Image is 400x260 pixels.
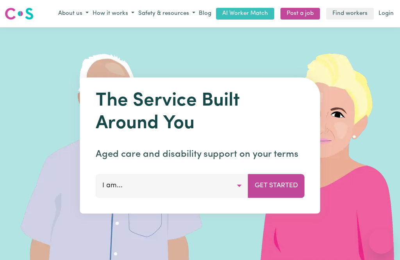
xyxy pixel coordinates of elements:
button: I am... [96,174,248,197]
button: Safety & resources [136,7,197,20]
button: About us [56,7,91,20]
a: Careseekers logo [5,5,34,23]
a: AI Worker Match [216,8,274,20]
button: How it works [91,7,136,20]
img: Careseekers logo [5,7,34,21]
p: Aged care and disability support on your terms [96,147,305,161]
a: Blog [197,8,213,20]
button: Get Started [248,174,305,197]
a: Login [377,8,395,20]
h1: The Service Built Around You [96,90,305,135]
iframe: Button to launch messaging window [369,229,394,254]
a: Post a job [280,8,320,20]
a: Find workers [326,8,374,20]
